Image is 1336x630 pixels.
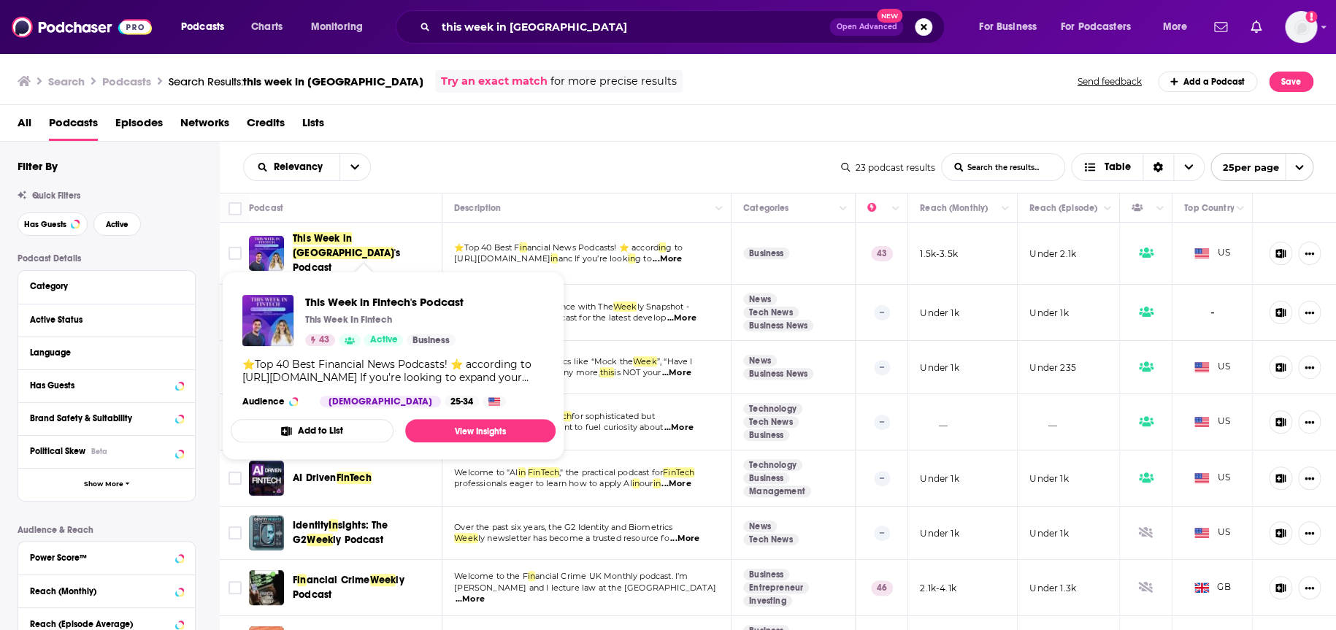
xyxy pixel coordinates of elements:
[997,200,1014,218] button: Column Actions
[556,301,613,312] span: ance with The
[49,111,98,141] span: Podcasts
[247,111,285,141] a: Credits
[743,472,789,484] a: Business
[12,13,152,41] img: Podchaser - Follow, Share and Rate Podcasts
[364,334,403,346] a: Active
[558,253,627,264] span: anc If you’re look
[18,111,31,141] span: All
[920,307,959,319] p: Under 1k
[829,18,903,36] button: Open AdvancedNew
[572,411,655,421] span: for sophisticated but
[871,580,893,595] p: 46
[1029,199,1097,217] div: Reach (Episode)
[653,253,682,265] span: ...More
[405,419,556,442] a: View Insights
[30,442,183,460] button: Political SkewBeta
[305,334,335,346] a: 43
[249,570,284,605] img: Financial Crime Weekly Podcast
[251,17,283,37] span: Charts
[1298,301,1321,324] button: Show More Button
[93,212,141,236] button: Active
[969,15,1055,39] button: open menu
[640,478,653,488] span: our
[319,333,329,347] span: 43
[710,200,728,218] button: Column Actions
[242,396,308,407] h3: Audience
[666,242,683,253] span: g to
[445,396,479,407] div: 25-34
[337,472,372,484] span: FinTech
[743,595,792,607] a: Investing
[18,253,196,264] p: Podcast Details
[30,446,85,456] span: Political Skew
[249,515,284,550] img: Identity Insights: The G2 Weekly Podcast
[329,519,337,531] span: In
[743,569,789,580] a: Business
[663,467,694,477] span: FinTech
[874,526,890,540] p: --
[632,478,640,488] span: in
[472,422,663,432] span: itiated audiences; meant to fuel curiosity about
[1298,356,1321,379] button: Show More Button
[527,242,659,253] span: ancial News Podcasts! ⭐ accord
[662,367,691,379] span: ...More
[229,472,242,485] span: Toggle select row
[24,220,66,228] span: Has Guests
[1298,466,1321,490] button: Show More Button
[30,310,183,329] button: Active Status
[485,312,666,323] span: , your premier podcast for the latest develop
[454,467,518,477] span: Welcome to "AI
[249,236,284,271] img: This Week in Fintech's Podcast
[670,533,699,545] span: ...More
[657,356,693,366] span: ”, “Have I
[305,314,392,326] p: This Week In Fintech
[30,619,171,629] div: Reach (Episode Average)
[242,295,293,346] img: This Week in Fintech's Podcast
[407,334,456,346] a: Business
[743,199,788,217] div: Categories
[1151,200,1169,218] button: Column Actions
[743,429,789,441] a: Business
[84,480,123,488] span: Show More
[305,295,464,309] span: This Week in Fintech's Podcast
[920,527,959,539] p: Under 1k
[293,519,388,546] span: sights: The G2
[1071,153,1205,181] button: Choose View
[454,253,550,264] span: [URL][DOMAIN_NAME]
[659,242,666,253] span: in
[410,10,959,44] div: Search podcasts, credits, & more...
[637,301,688,312] span: ly Snapshot -
[614,367,661,377] span: is NOT your
[743,247,789,259] a: Business
[320,396,441,407] div: [DEMOGRAPHIC_DATA]
[920,361,959,374] p: Under 1k
[30,376,183,394] button: Has Guests
[30,281,174,291] div: Category
[550,253,558,264] span: in
[1298,521,1321,545] button: Show More Button
[18,212,88,236] button: Has Guests
[454,199,501,217] div: Description
[454,583,716,593] span: [PERSON_NAME] and I lecture law at the [GEOGRAPHIC_DATA]
[1132,199,1152,217] div: Has Guests
[293,573,437,602] a: Financial CrimeWeekly Podcast
[743,485,811,497] a: Management
[743,534,799,545] a: Tech News
[454,478,632,488] span: professionals eager to learn how to apply AI
[1194,415,1230,429] span: US
[920,416,948,429] p: __
[30,343,183,361] button: Language
[293,574,297,586] span: F
[1061,17,1131,37] span: For Podcasters
[441,73,548,90] a: Try an exact match
[180,111,229,141] a: Networks
[311,17,363,37] span: Monitoring
[920,199,988,217] div: Reach (Monthly)
[836,23,897,31] span: Open Advanced
[293,471,372,485] a: AI DrivenFinTech
[1029,247,1076,260] p: Under 2.1k
[920,247,958,260] p: 1.5k-3.5k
